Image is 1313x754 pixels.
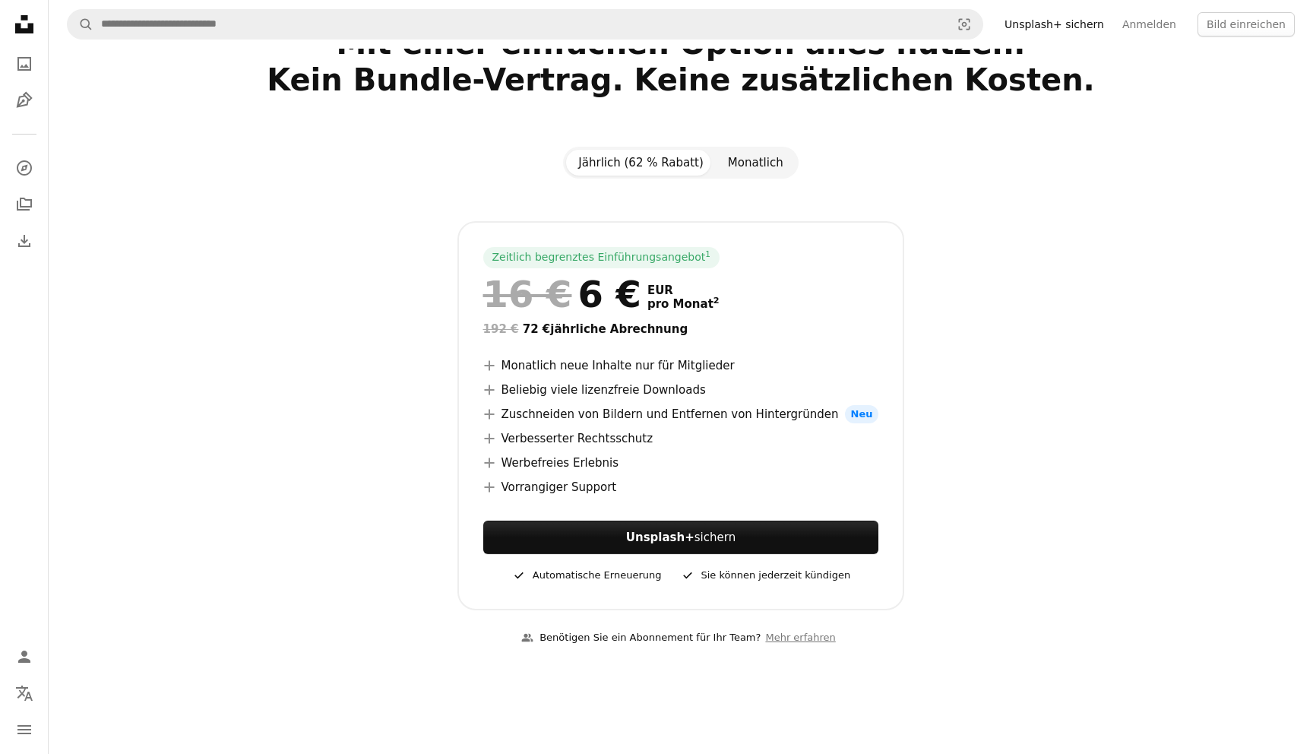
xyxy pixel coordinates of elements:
[946,10,982,39] button: Visuelle Suche
[845,405,879,423] span: Neu
[702,250,713,265] a: 1
[9,678,40,708] button: Sprache
[483,478,879,496] li: Vorrangiger Support
[647,284,720,297] span: EUR
[1113,12,1185,36] a: Anmelden
[483,521,879,554] button: Unsplash+sichern
[9,85,40,116] a: Grafiken
[9,9,40,43] a: Startseite — Unsplash
[67,9,983,40] form: Finden Sie Bildmaterial auf der ganzen Webseite
[761,626,840,651] a: Mehr erfahren
[483,381,879,399] li: Beliebig viele lizenzfreie Downloads
[680,566,851,585] div: Sie können jederzeit kündigen
[9,153,40,183] a: Entdecken
[483,322,519,336] span: 192 €
[716,150,796,176] button: Monatlich
[713,296,720,306] sup: 2
[483,274,572,314] span: 16 €
[483,429,879,448] li: Verbesserter Rechtsschutz
[483,320,879,338] div: 72 € jährliche Abrechnung
[9,714,40,745] button: Menü
[566,150,716,176] button: Jährlich (62 % Rabatt)
[710,297,723,311] a: 2
[483,247,720,268] div: Zeitlich begrenztes Einführungsangebot
[483,454,879,472] li: Werbefreies Erlebnis
[647,297,720,311] span: pro Monat
[511,566,662,585] div: Automatische Erneuerung
[483,356,879,375] li: Monatlich neue Inhalte nur für Mitglieder
[483,274,641,314] div: 6 €
[705,249,710,258] sup: 1
[191,25,1170,135] h2: Mit einer einfachen Option alles nutzen. Kein Bundle-Vertrag. Keine zusätzlichen Kosten.
[9,49,40,79] a: Fotos
[68,10,93,39] button: Unsplash suchen
[995,12,1113,36] a: Unsplash+ sichern
[1198,12,1295,36] button: Bild einreichen
[9,642,40,672] a: Anmelden / Registrieren
[9,226,40,256] a: Bisherige Downloads
[521,630,761,646] div: Benötigen Sie ein Abonnement für Ihr Team?
[626,531,694,544] strong: Unsplash+
[483,405,879,423] li: Zuschneiden von Bildern und Entfernen von Hintergründen
[9,189,40,220] a: Kollektionen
